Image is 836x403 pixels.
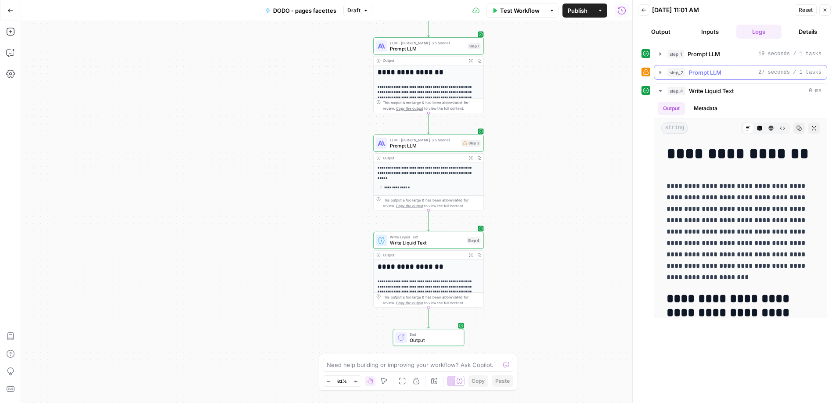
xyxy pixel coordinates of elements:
[343,5,372,16] button: Draft
[337,378,347,385] span: 81%
[654,65,827,79] button: 27 seconds / 1 tasks
[383,252,465,258] div: Output
[383,100,481,112] div: This output is too large & has been abbreviated for review. to view the full content.
[736,25,782,39] button: Logs
[492,375,513,387] button: Paste
[654,98,827,318] div: 0 ms
[758,50,822,58] span: 19 seconds / 1 tasks
[667,86,685,95] span: step_4
[428,307,430,328] g: Edge from step_4 to end
[410,336,458,343] span: Output
[486,4,545,18] button: Test Workflow
[654,47,827,61] button: 19 seconds / 1 tasks
[428,113,430,134] g: Edge from step_1 to step_2
[373,329,484,346] div: EndOutput
[500,6,540,15] span: Test Workflow
[396,106,423,111] span: Copy the output
[383,197,481,209] div: This output is too large & has been abbreviated for review. to view the full content.
[390,239,464,246] span: Write Liquid Text
[689,86,734,95] span: Write Liquid Text
[661,122,688,134] span: string
[472,377,485,385] span: Copy
[688,102,723,115] button: Metadata
[390,40,465,46] span: LLM · [PERSON_NAME] 3.5 Sonnet
[396,301,423,305] span: Copy the output
[428,16,430,36] g: Edge from start to step_1
[347,7,360,14] span: Draft
[799,6,813,14] span: Reset
[390,234,464,240] span: Write Liquid Text
[390,137,458,143] span: LLM · [PERSON_NAME] 3.5 Sonnet
[260,4,342,18] button: DODO - pages facettes
[667,50,684,58] span: step_1
[689,68,721,77] span: Prompt LLM
[785,25,831,39] button: Details
[468,375,488,387] button: Copy
[428,210,430,231] g: Edge from step_2 to step_4
[390,45,465,52] span: Prompt LLM
[654,84,827,98] button: 0 ms
[383,294,481,306] div: This output is too large & has been abbreviated for review. to view the full content.
[468,43,481,50] div: Step 1
[795,4,817,16] button: Reset
[396,204,423,208] span: Copy the output
[273,6,336,15] span: DODO - pages facettes
[562,4,593,18] button: Publish
[467,237,481,244] div: Step 4
[758,68,822,76] span: 27 seconds / 1 tasks
[390,142,458,149] span: Prompt LLM
[809,87,822,95] span: 0 ms
[461,140,481,147] div: Step 2
[667,68,685,77] span: step_2
[687,25,733,39] button: Inputs
[410,331,458,337] span: End
[383,155,465,161] div: Output
[383,58,465,64] div: Output
[688,50,720,58] span: Prompt LLM
[495,377,510,385] span: Paste
[658,102,685,115] button: Output
[638,25,684,39] button: Output
[568,6,587,15] span: Publish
